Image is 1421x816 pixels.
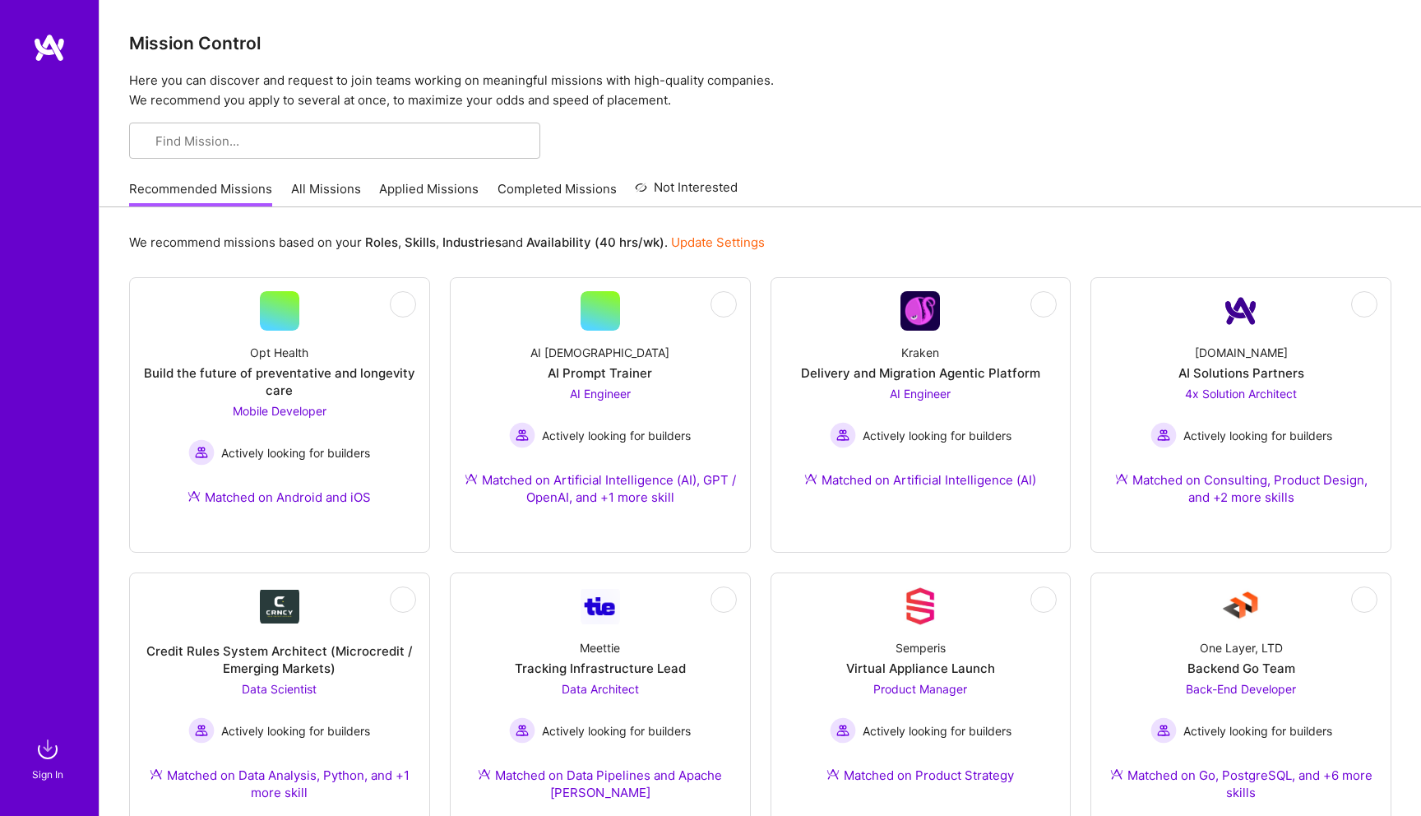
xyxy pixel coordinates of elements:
a: Company Logo[DOMAIN_NAME]AI Solutions Partners4x Solution Architect Actively looking for builders... [1104,291,1377,526]
img: Actively looking for builders [509,717,535,744]
div: Matched on Artificial Intelligence (AI), GPT / OpenAI, and +1 more skill [464,471,737,506]
img: Ateam Purple Icon [1110,767,1123,781]
span: AI Engineer [890,387,951,401]
i: icon EyeClosed [717,593,730,606]
span: Actively looking for builders [221,444,370,461]
img: Company Logo [260,590,299,624]
img: Company Logo [1221,291,1261,331]
a: Completed Missions [498,180,617,207]
div: Matched on Data Pipelines and Apache [PERSON_NAME] [464,767,737,801]
span: Actively looking for builders [863,427,1011,444]
img: Ateam Purple Icon [826,767,840,781]
p: Here you can discover and request to join teams working on meaningful missions with high-quality ... [129,71,1391,110]
img: Ateam Purple Icon [187,489,201,503]
i: icon EyeClosed [396,298,410,311]
div: Build the future of preventative and longevity care [143,364,416,399]
a: Company LogoKrakenDelivery and Migration Agentic PlatformAI Engineer Actively looking for builder... [785,291,1058,508]
img: Company Logo [581,589,620,624]
img: Ateam Purple Icon [804,472,817,485]
span: AI Engineer [570,387,631,401]
i: icon EyeClosed [1037,593,1050,606]
span: Data Architect [562,682,639,696]
h3: Mission Control [129,33,1391,53]
img: Actively looking for builders [830,717,856,744]
span: Actively looking for builders [542,722,691,739]
div: Matched on Product Strategy [826,767,1014,784]
i: icon EyeClosed [396,593,410,606]
img: Actively looking for builders [830,422,856,448]
span: Actively looking for builders [221,722,370,739]
img: Ateam Purple Icon [478,767,491,781]
b: Skills [405,234,436,250]
img: sign in [31,733,64,766]
div: Delivery and Migration Agentic Platform [801,364,1040,382]
div: Tracking Infrastructure Lead [515,660,686,677]
img: Actively looking for builders [1150,422,1177,448]
div: Virtual Appliance Launch [846,660,995,677]
img: Ateam Purple Icon [150,767,163,781]
div: Matched on Consulting, Product Design, and +2 more skills [1104,471,1377,506]
span: Data Scientist [242,682,317,696]
div: Backend Go Team [1187,660,1295,677]
a: Recommended Missions [129,180,272,207]
a: Not Interested [635,178,738,207]
img: Actively looking for builders [1150,717,1177,744]
div: Credit Rules System Architect (Microcredit / Emerging Markets) [143,642,416,677]
div: Matched on Go, PostgreSQL, and +6 more skills [1104,767,1377,801]
b: Industries [442,234,502,250]
div: Kraken [901,344,939,361]
a: Company LogoSemperisVirtual Appliance LaunchProduct Manager Actively looking for buildersActively... [785,586,1058,804]
i: icon EyeClosed [1037,298,1050,311]
span: Mobile Developer [233,404,326,418]
img: Company Logo [900,291,940,331]
div: Meettie [580,639,620,656]
div: Matched on Artificial Intelligence (AI) [804,471,1036,489]
span: Product Manager [873,682,967,696]
img: Company Logo [1221,586,1261,626]
img: Company Logo [900,586,940,626]
input: Find Mission... [155,132,527,150]
img: logo [33,33,66,63]
i: icon EyeClosed [1358,298,1371,311]
b: Availability (40 hrs/wk) [526,234,664,250]
div: Sign In [32,766,63,783]
span: Actively looking for builders [542,427,691,444]
i: icon EyeClosed [1358,593,1371,606]
a: sign inSign In [35,733,64,783]
span: Actively looking for builders [1183,427,1332,444]
a: Update Settings [671,234,765,250]
div: AI [DEMOGRAPHIC_DATA] [530,344,669,361]
img: Ateam Purple Icon [1115,472,1128,485]
img: Actively looking for builders [188,439,215,466]
span: 4x Solution Architect [1185,387,1297,401]
p: We recommend missions based on your , , and . [129,234,765,251]
span: Actively looking for builders [1183,722,1332,739]
img: Actively looking for builders [509,422,535,448]
a: AI [DEMOGRAPHIC_DATA]AI Prompt TrainerAI Engineer Actively looking for buildersActively looking f... [464,291,737,526]
span: Actively looking for builders [863,722,1011,739]
div: AI Solutions Partners [1178,364,1304,382]
i: icon SearchGrey [142,136,155,148]
b: Roles [365,234,398,250]
img: Ateam Purple Icon [465,472,478,485]
div: Opt Health [250,344,308,361]
i: icon EyeClosed [717,298,730,311]
a: All Missions [291,180,361,207]
div: [DOMAIN_NAME] [1195,344,1288,361]
div: Matched on Android and iOS [187,489,371,506]
div: AI Prompt Trainer [548,364,652,382]
div: One Layer, LTD [1200,639,1283,656]
a: Opt HealthBuild the future of preventative and longevity careMobile Developer Actively looking fo... [143,291,416,526]
img: Actively looking for builders [188,717,215,744]
a: Applied Missions [379,180,479,207]
div: Matched on Data Analysis, Python, and +1 more skill [143,767,416,801]
div: Semperis [896,639,946,656]
span: Back-End Developer [1186,682,1296,696]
